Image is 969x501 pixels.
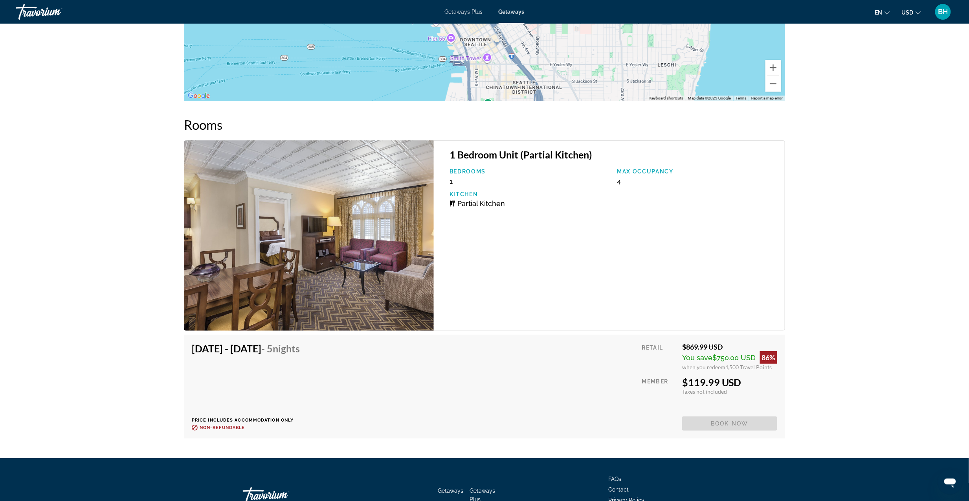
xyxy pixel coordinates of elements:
a: Report a map error [751,96,783,100]
p: Bedrooms [450,168,609,175]
h3: 1 Bedroom Unit (Partial Kitchen) [450,149,777,160]
button: Change currency [902,7,921,18]
span: en [875,9,883,16]
p: Max Occupancy [617,168,777,175]
span: USD [902,9,914,16]
a: Getaways Plus [445,9,483,15]
span: 4 [617,177,621,185]
a: Travorium [16,2,94,22]
img: Google [186,91,212,101]
span: $750.00 USD [712,354,756,362]
p: Kitchen [450,191,609,197]
a: Terms (opens in new tab) [736,96,747,100]
button: Zoom out [765,76,781,92]
a: Open this area in Google Maps (opens a new window) [186,91,212,101]
img: 7731I01X.jpg [184,140,434,331]
span: You save [682,354,712,362]
iframe: Button to launch messaging window [938,470,963,495]
span: Nights [273,343,300,354]
a: Getaways [438,488,464,494]
span: Map data ©2025 Google [688,96,731,100]
button: User Menu [933,4,953,20]
div: $869.99 USD [682,343,777,351]
span: Partial Kitchen [457,199,505,208]
div: Retail [642,343,676,370]
button: Zoom in [765,60,781,76]
a: Contact [608,486,629,493]
span: Non-refundable [200,425,245,430]
span: - 5 [261,343,300,354]
span: 1,500 Travel Points [725,364,772,370]
div: Member [642,376,676,411]
a: Getaways [499,9,525,15]
button: Keyboard shortcuts [650,96,683,101]
h2: Rooms [184,117,785,133]
span: when you redeem [682,364,725,370]
p: Price includes accommodation only [192,418,306,423]
span: 1 [450,177,453,185]
span: Taxes not included [682,388,727,395]
div: $119.99 USD [682,376,777,388]
span: BH [938,8,948,16]
div: 86% [760,351,777,364]
a: FAQs [608,476,621,482]
button: Change language [875,7,890,18]
h4: [DATE] - [DATE] [192,343,300,354]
